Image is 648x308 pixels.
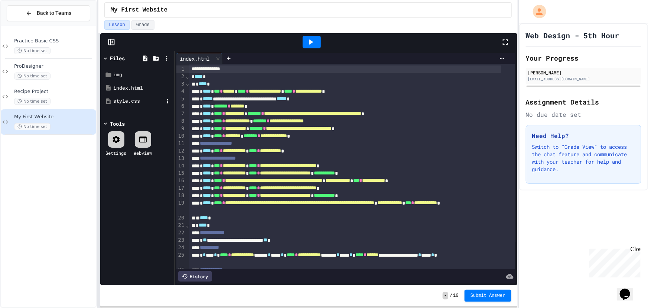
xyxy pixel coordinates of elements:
span: No time set [14,73,51,80]
div: 9 [176,125,186,132]
span: Practice Basic CSS [14,38,95,44]
iframe: chat widget [617,278,641,301]
div: 8 [176,118,186,125]
iframe: chat widget [586,246,641,277]
div: 22 [176,229,186,237]
div: 26 [176,266,186,274]
div: Chat with us now!Close [3,3,51,47]
div: 17 [176,185,186,192]
button: Grade [131,20,154,30]
div: 15 [176,170,186,177]
p: Switch to "Grade View" to access the chat feature and communicate with your teacher for help and ... [532,143,635,173]
span: Back to Teams [37,9,71,17]
span: My First Website [14,114,95,120]
div: No due date set [526,110,641,119]
span: My First Website [111,6,168,15]
button: Submit Answer [465,290,511,302]
h1: Web Design - 5th Hour [526,30,619,41]
div: 3 [176,80,186,88]
span: Recipe Project [14,89,95,95]
button: Back to Teams [7,5,90,21]
div: Settings [106,150,127,156]
span: / [450,293,452,299]
div: img [114,71,172,78]
div: [PERSON_NAME] [528,69,639,76]
div: 14 [176,162,186,170]
span: No time set [14,47,51,54]
h3: Need Help? [532,131,635,140]
div: 13 [176,155,186,162]
div: [EMAIL_ADDRESS][DOMAIN_NAME] [528,76,639,82]
button: Lesson [104,20,130,30]
div: 25 [176,251,186,266]
div: 4 [176,88,186,95]
div: 21 [176,222,186,229]
div: index.html [176,55,214,62]
span: No time set [14,123,51,130]
div: Webview [134,150,152,156]
div: index.html [176,53,223,64]
div: My Account [525,3,548,20]
div: History [178,271,212,282]
div: 7 [176,110,186,118]
div: style.css [114,97,163,105]
span: No time set [14,98,51,105]
h2: Assignment Details [526,97,641,107]
h2: Your Progress [526,53,641,63]
span: Fold line [185,222,189,228]
div: 12 [176,147,186,155]
div: 18 [176,192,186,199]
span: Submit Answer [470,293,505,299]
div: Tools [110,120,125,128]
span: - [443,292,448,299]
div: 11 [176,140,186,147]
div: index.html [114,84,172,92]
div: 2 [176,73,186,80]
span: Fold line [185,73,189,79]
div: Files [110,54,125,62]
span: Fold line [185,81,189,87]
span: ProDesigner [14,63,95,70]
div: 10 [176,132,186,140]
div: 16 [176,177,186,185]
div: 24 [176,244,186,251]
div: 23 [176,237,186,244]
div: 5 [176,95,186,103]
div: 20 [176,214,186,222]
div: 1 [176,65,186,73]
span: 10 [453,293,459,299]
div: 19 [176,199,186,214]
div: 6 [176,103,186,110]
